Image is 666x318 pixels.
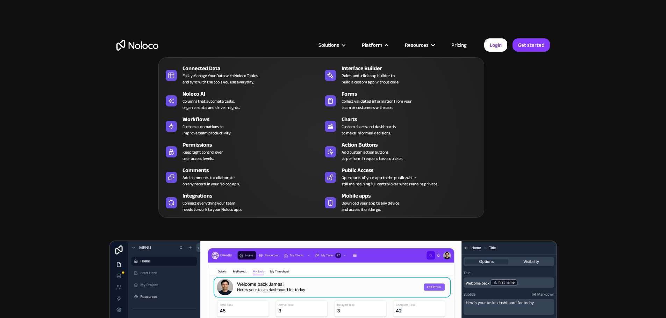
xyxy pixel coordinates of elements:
div: Action Buttons [342,141,484,149]
div: Custom automations to improve team productivity. [182,124,231,136]
div: Add custom action buttons to perform frequent tasks quicker. [342,149,403,162]
div: Permissions [182,141,324,149]
div: Point-and-click app builder to build a custom app without code. [342,73,399,85]
a: Login [484,38,507,52]
div: Add comments to collaborate on any record in your Noloco app. [182,175,240,187]
a: Get started [513,38,550,52]
span: Download your app to any device and access it on the go. [342,200,399,213]
div: Noloco AI [182,90,324,98]
div: Open parts of your app to the public, while still maintaining full control over what remains priv... [342,175,438,187]
a: Noloco AIColumns that automate tasks,organize data, and drive insights. [162,88,321,112]
a: WorkflowsCustom automations toimprove team productivity. [162,114,321,138]
a: IntegrationsConnect everything your teamneeds to work to your Noloco app. [162,190,321,214]
a: Public AccessOpen parts of your app to the public, whilestill maintaining full control over what ... [321,165,480,188]
div: Solutions [318,40,339,50]
div: Collect validated information from your team or customers with ease. [342,98,412,111]
h2: Business Apps for Teams [116,86,550,142]
div: Forms [342,90,484,98]
div: Connect everything your team needs to work to your Noloco app. [182,200,242,213]
div: Interface Builder [342,64,484,73]
a: home [116,40,158,51]
div: Platform [353,40,396,50]
div: Columns that automate tasks, organize data, and drive insights. [182,98,240,111]
div: Connected Data [182,64,324,73]
div: Comments [182,166,324,175]
nav: Platform [158,47,484,218]
div: Resources [405,40,429,50]
a: Connected DataEasily Manage Your Data with Noloco Tablesand sync with the tools you use everyday. [162,63,321,87]
div: Mobile apps [342,192,484,200]
div: Charts [342,115,484,124]
div: Solutions [310,40,353,50]
div: Platform [362,40,382,50]
a: CommentsAdd comments to collaborateon any record in your Noloco app. [162,165,321,188]
a: ChartsCustom charts and dashboardsto make informed decisions. [321,114,480,138]
div: Keep tight control over user access levels. [182,149,223,162]
div: Easily Manage Your Data with Noloco Tables and sync with the tools you use everyday. [182,73,258,85]
a: PermissionsKeep tight control overuser access levels. [162,139,321,163]
a: Interface BuilderPoint-and-click app builder tobuild a custom app without code. [321,63,480,87]
div: Workflows [182,115,324,124]
a: Mobile appsDownload your app to any deviceand access it on the go. [321,190,480,214]
div: Integrations [182,192,324,200]
a: Action ButtonsAdd custom action buttonsto perform frequent tasks quicker. [321,139,480,163]
a: Pricing [443,40,475,50]
a: FormsCollect validated information from yourteam or customers with ease. [321,88,480,112]
div: Resources [396,40,443,50]
div: Public Access [342,166,484,175]
div: Custom charts and dashboards to make informed decisions. [342,124,396,136]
